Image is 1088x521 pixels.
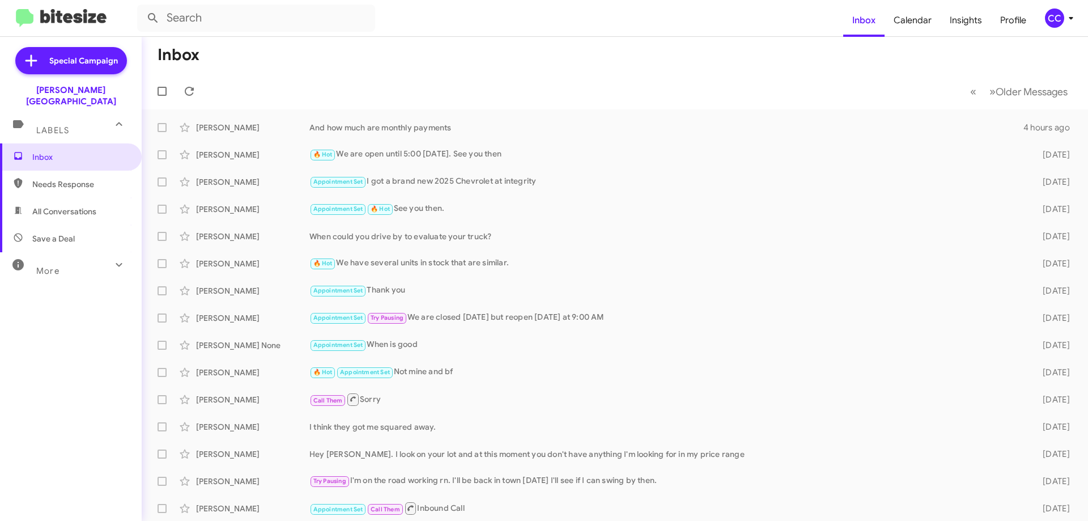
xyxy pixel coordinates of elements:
[196,122,309,133] div: [PERSON_NAME]
[313,368,333,376] span: 🔥 Hot
[313,341,363,349] span: Appointment Set
[196,448,309,460] div: [PERSON_NAME]
[1025,312,1079,324] div: [DATE]
[313,477,346,485] span: Try Pausing
[309,421,1025,433] div: I think they got me squared away.
[313,314,363,321] span: Appointment Set
[309,338,1025,351] div: When is good
[1025,176,1079,188] div: [DATE]
[15,47,127,74] a: Special Campaign
[196,204,309,215] div: [PERSON_NAME]
[309,448,1025,460] div: Hey [PERSON_NAME]. I look on your lot and at this moment you don't have anything I'm looking for ...
[309,148,1025,161] div: We are open until 5:00 [DATE]. See you then
[32,233,75,244] span: Save a Deal
[196,503,309,514] div: [PERSON_NAME]
[309,392,1025,406] div: Sorry
[371,314,403,321] span: Try Pausing
[309,202,1025,215] div: See you then.
[196,312,309,324] div: [PERSON_NAME]
[309,231,1025,242] div: When could you drive by to evaluate your truck?
[885,4,941,37] a: Calendar
[49,55,118,66] span: Special Campaign
[313,178,363,185] span: Appointment Set
[196,394,309,405] div: [PERSON_NAME]
[313,151,333,158] span: 🔥 Hot
[983,80,1074,103] button: Next
[1025,340,1079,351] div: [DATE]
[1025,394,1079,405] div: [DATE]
[963,80,983,103] button: Previous
[964,80,1074,103] nav: Page navigation example
[1025,448,1079,460] div: [DATE]
[158,46,199,64] h1: Inbox
[991,4,1035,37] a: Profile
[313,205,363,213] span: Appointment Set
[32,206,96,217] span: All Conversations
[371,506,400,513] span: Call Them
[196,340,309,351] div: [PERSON_NAME] None
[1025,285,1079,296] div: [DATE]
[1025,503,1079,514] div: [DATE]
[340,368,390,376] span: Appointment Set
[989,84,996,99] span: »
[941,4,991,37] a: Insights
[196,149,309,160] div: [PERSON_NAME]
[1025,149,1079,160] div: [DATE]
[196,231,309,242] div: [PERSON_NAME]
[309,311,1025,324] div: We are closed [DATE] but reopen [DATE] at 9:00 AM
[137,5,375,32] input: Search
[1025,231,1079,242] div: [DATE]
[1025,367,1079,378] div: [DATE]
[313,397,343,404] span: Call Them
[36,125,69,135] span: Labels
[309,475,1025,488] div: I'm on the road working rn. I'll be back in town [DATE] I'll see if I can swing by then.
[309,501,1025,515] div: Inbound Call
[309,366,1025,379] div: Not mine and bf
[996,86,1068,98] span: Older Messages
[196,285,309,296] div: [PERSON_NAME]
[196,176,309,188] div: [PERSON_NAME]
[32,179,129,190] span: Needs Response
[1023,122,1079,133] div: 4 hours ago
[313,260,333,267] span: 🔥 Hot
[1025,421,1079,433] div: [DATE]
[196,367,309,378] div: [PERSON_NAME]
[371,205,390,213] span: 🔥 Hot
[1025,258,1079,269] div: [DATE]
[1035,9,1076,28] button: CC
[309,122,1023,133] div: And how much are monthly payments
[196,258,309,269] div: [PERSON_NAME]
[970,84,976,99] span: «
[1025,476,1079,487] div: [DATE]
[309,257,1025,270] div: We have several units in stock that are similar.
[843,4,885,37] a: Inbox
[196,421,309,433] div: [PERSON_NAME]
[36,266,59,276] span: More
[309,284,1025,297] div: Thank you
[196,476,309,487] div: [PERSON_NAME]
[1045,9,1064,28] div: CC
[309,175,1025,188] div: I got a brand new 2025 Chevrolet at integrity
[313,287,363,294] span: Appointment Set
[32,151,129,163] span: Inbox
[1025,204,1079,215] div: [DATE]
[313,506,363,513] span: Appointment Set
